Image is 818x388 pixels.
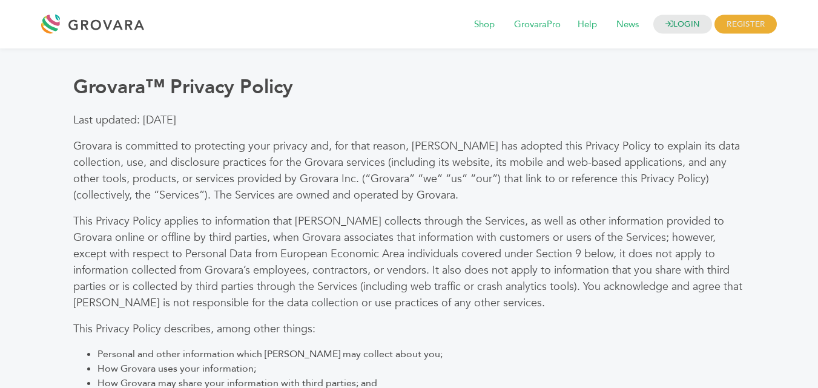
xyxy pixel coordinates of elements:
[608,13,647,36] span: News
[569,18,605,31] a: Help
[466,18,503,31] a: Shop
[73,213,745,311] p: This Privacy Policy applies to information that [PERSON_NAME] collects through the Services, as w...
[608,18,647,31] a: News
[97,347,745,361] li: Personal and other information which [PERSON_NAME] may collect about you;
[73,74,293,100] b: Grovara™ Privacy Policy
[714,15,777,34] span: REGISTER
[506,18,569,31] a: GrovaraPro
[569,13,605,36] span: Help
[653,15,713,34] a: LOGIN
[506,13,569,36] span: GrovaraPro
[466,13,503,36] span: Shop
[97,361,745,376] li: How Grovara uses your information;
[73,138,745,203] p: Grovara is committed to protecting your privacy and, for that reason, [PERSON_NAME] has adopted t...
[73,112,745,128] p: Last updated: [DATE]
[73,321,745,337] p: This Privacy Policy describes, among other things:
